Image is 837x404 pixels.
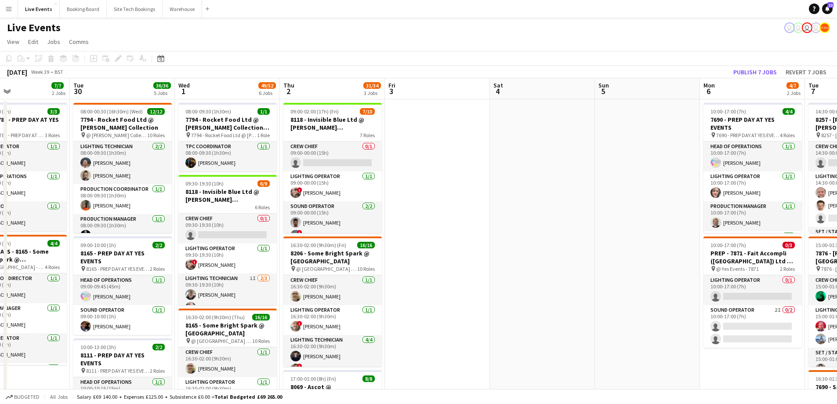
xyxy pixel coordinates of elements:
h1: Live Events [7,21,61,34]
app-user-avatar: Nadia Addada [793,22,804,33]
span: All jobs [48,393,69,400]
button: Publish 7 jobs [730,66,780,78]
button: Warehouse [163,0,202,18]
span: Comms [69,38,89,46]
a: Edit [25,36,42,47]
a: Comms [65,36,92,47]
span: 22 [827,2,833,8]
span: View [7,38,19,46]
span: Week 39 [29,69,51,75]
div: Salary £69 140.00 + Expenses £125.00 + Subsistence £0.00 = [77,393,282,400]
button: Live Events [18,0,60,18]
span: Budgeted [14,394,40,400]
app-user-avatar: Alex Gill [819,22,830,33]
button: Budgeted [4,392,41,402]
a: Jobs [43,36,64,47]
a: View [4,36,23,47]
div: [DATE] [7,68,27,76]
span: Total Budgeted £69 265.00 [214,393,282,400]
button: Booking Board [60,0,107,18]
button: Site Tech Bookings [107,0,163,18]
a: 22 [822,4,833,14]
span: Edit [28,38,38,46]
app-user-avatar: Technical Department [811,22,821,33]
div: BST [54,69,63,75]
app-user-avatar: Eden Hopkins [784,22,795,33]
app-user-avatar: Ollie Rolfe [802,22,812,33]
button: Revert 7 jobs [782,66,830,78]
span: Jobs [47,38,60,46]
